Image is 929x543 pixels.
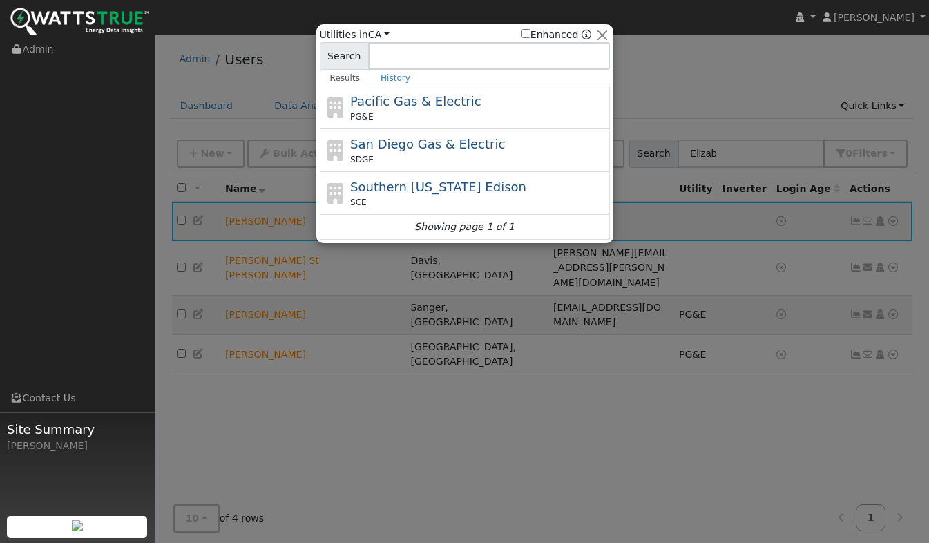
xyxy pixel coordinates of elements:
span: Site Summary [7,420,148,439]
i: Showing page 1 of 1 [414,220,514,234]
span: Pacific Gas & Electric [350,94,481,108]
input: Enhanced [521,29,530,38]
img: WattsTrue [10,8,149,39]
span: Show enhanced providers [521,28,592,42]
span: SDGE [350,153,374,166]
span: Search [320,42,369,70]
span: San Diego Gas & Electric [350,137,505,151]
span: PG&E [350,111,373,123]
a: Results [320,70,371,86]
a: CA [368,29,390,40]
span: Utilities in [320,28,390,42]
span: SCE [350,196,367,209]
a: Enhanced Providers [582,29,591,40]
span: [PERSON_NAME] [834,12,914,23]
label: Enhanced [521,28,579,42]
a: History [370,70,421,86]
img: retrieve [72,520,83,531]
div: [PERSON_NAME] [7,439,148,453]
span: Southern [US_STATE] Edison [350,180,526,194]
